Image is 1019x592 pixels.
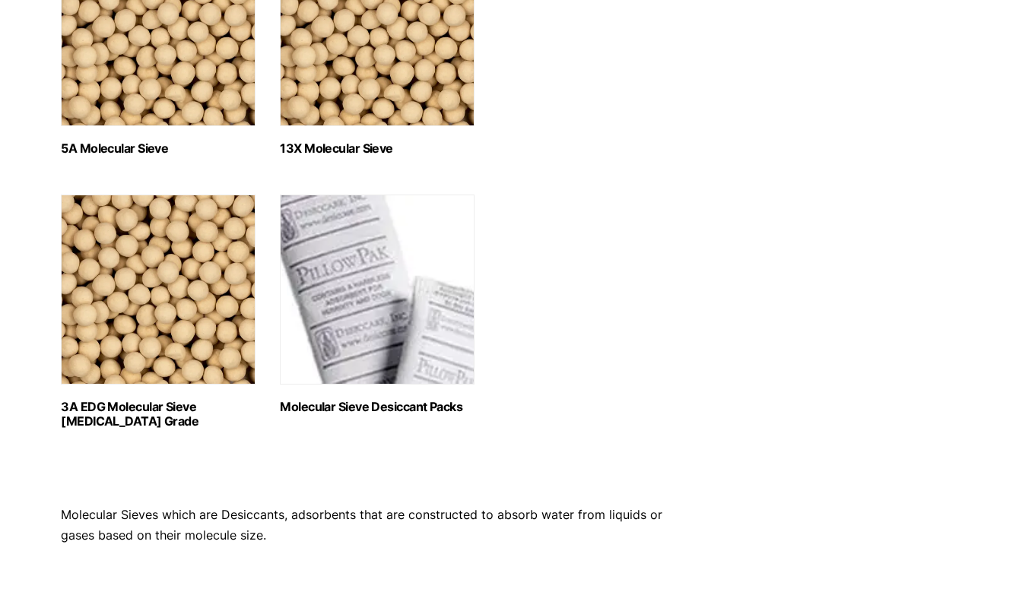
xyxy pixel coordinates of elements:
h2: 5A Molecular Sieve [61,141,256,156]
h2: 13X Molecular Sieve [280,141,475,156]
p: Molecular Sieves which are Desiccants, adsorbents that are constructed to absorb water from liqui... [61,505,684,546]
h2: Molecular Sieve Desiccant Packs [280,400,475,414]
a: Visit product category 3A EDG Molecular Sieve Ethanol Grade [61,195,256,429]
img: 3A EDG Molecular Sieve Ethanol Grade [61,195,256,385]
h2: 3A EDG Molecular Sieve [MEDICAL_DATA] Grade [61,400,256,429]
a: Visit product category Molecular Sieve Desiccant Packs [280,195,475,414]
img: Molecular Sieve Desiccant Packs [280,195,475,385]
